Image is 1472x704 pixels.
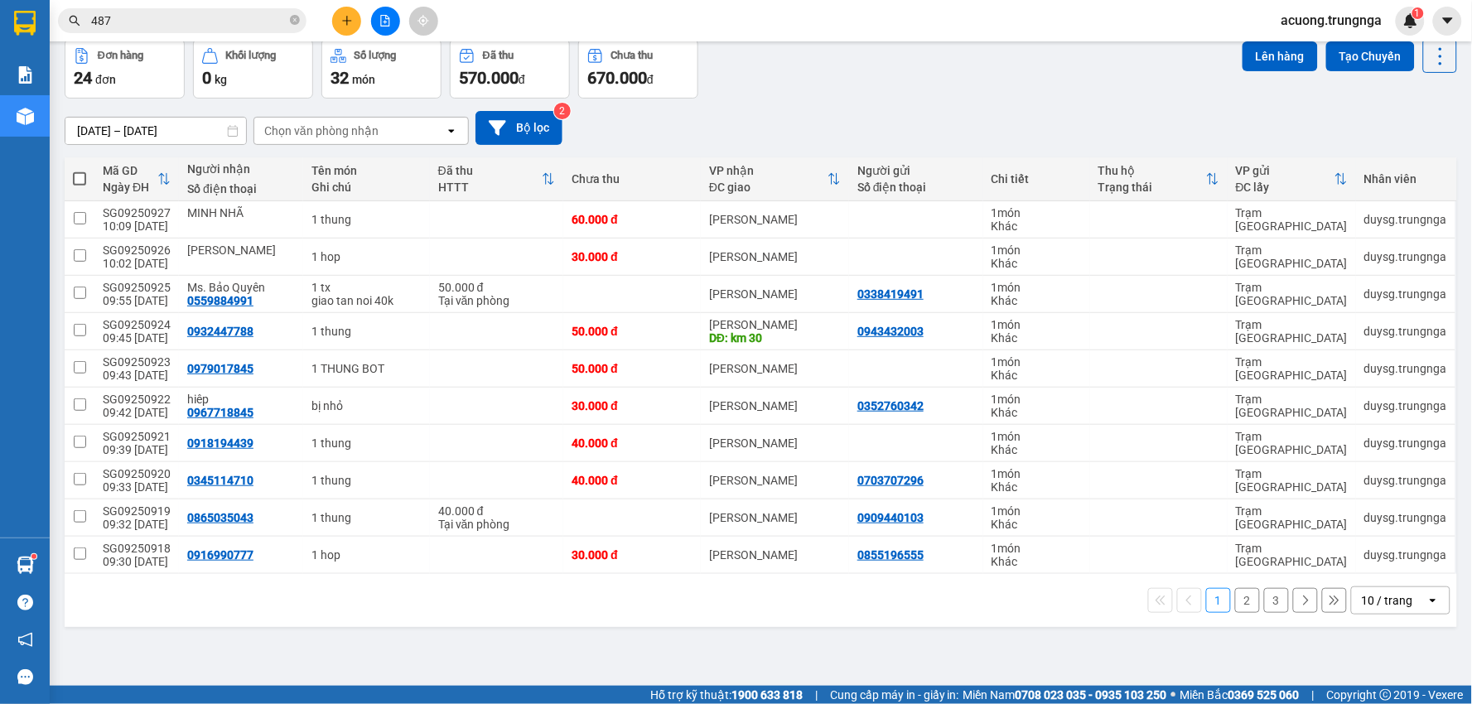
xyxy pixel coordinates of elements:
div: Trạm [GEOGRAPHIC_DATA] [1236,318,1348,345]
img: logo.jpg [8,8,66,66]
div: 50.000 đ [572,325,693,338]
div: hiêp [187,393,295,406]
div: 1 hop [311,548,422,562]
button: Lên hàng [1243,41,1318,71]
div: 1 món [992,467,1082,480]
div: Ghi chú [311,181,422,194]
div: Chưa thu [572,172,693,186]
div: 1 thung [311,511,422,524]
div: Chi tiết [992,172,1082,186]
div: 1 tx [311,281,422,294]
button: 1 [1206,588,1231,613]
span: Miền Bắc [1180,686,1300,704]
th: Toggle SortBy [1090,157,1228,201]
div: 10 / trang [1362,592,1413,609]
div: 1 THUNG BOT [311,362,422,375]
div: Khác [992,331,1082,345]
div: 60.000 đ [572,213,693,226]
div: Đơn hàng [98,50,143,61]
button: Tạo Chuyến [1326,41,1415,71]
div: 40.000 đ [572,436,693,450]
div: duysg.trungnga [1364,511,1447,524]
div: Khác [992,219,1082,233]
div: 0345114710 [187,474,253,487]
div: 1 thung [311,436,422,450]
img: logo-vxr [14,11,36,36]
div: 09:45 [DATE] [103,331,171,345]
div: 1 món [992,393,1082,406]
div: 50.000 đ [438,281,555,294]
span: question-circle [17,595,33,610]
div: Mã GD [103,164,157,177]
div: 0943432003 [857,325,924,338]
div: duysg.trungnga [1364,325,1447,338]
div: [PERSON_NAME] [709,362,841,375]
div: [PERSON_NAME] [709,548,841,562]
span: 32 [331,68,349,88]
div: [PERSON_NAME] [709,318,841,331]
div: Số lượng [355,50,397,61]
div: Minh Hùng [187,244,295,257]
div: Chọn văn phòng nhận [264,123,379,139]
div: Chưa thu [611,50,654,61]
strong: 0369 525 060 [1228,688,1300,702]
div: Đã thu [483,50,514,61]
div: Số điện thoại [857,181,974,194]
span: món [352,73,375,86]
div: Trạm [GEOGRAPHIC_DATA] [1236,504,1348,531]
span: plus [341,15,353,27]
div: Số điện thoại [187,182,295,195]
div: MINH NHÃ [187,206,295,219]
div: duysg.trungnga [1364,213,1447,226]
span: 570.000 [459,68,519,88]
th: Toggle SortBy [701,157,849,201]
img: warehouse-icon [17,557,34,574]
div: 1 món [992,206,1082,219]
span: đơn [95,73,116,86]
span: đ [647,73,654,86]
div: 0909440103 [857,511,924,524]
div: 09:33 [DATE] [103,480,171,494]
button: aim [409,7,438,36]
div: VP nhận [709,164,828,177]
div: duysg.trungnga [1364,548,1447,562]
div: Tại văn phòng [438,294,555,307]
img: warehouse-icon [17,108,34,125]
b: T1 [PERSON_NAME], P Phú Thuỷ [114,91,215,141]
div: 1 món [992,542,1082,555]
div: 1 món [992,318,1082,331]
div: Khối lượng [226,50,277,61]
div: [PERSON_NAME] [709,474,841,487]
div: 0703707296 [857,474,924,487]
div: Người nhận [187,162,295,176]
div: Trạm [GEOGRAPHIC_DATA] [1236,393,1348,419]
button: 2 [1235,588,1260,613]
div: Khác [992,369,1082,382]
div: 1 món [992,244,1082,257]
div: ĐC giao [709,181,828,194]
div: 40.000 đ [572,474,693,487]
span: 0 [202,68,211,88]
div: 1 món [992,281,1082,294]
div: 09:30 [DATE] [103,555,171,568]
span: caret-down [1441,13,1455,28]
input: Select a date range. [65,118,246,144]
div: [PERSON_NAME] [709,511,841,524]
span: 24 [74,68,92,88]
span: 1 [1415,7,1421,19]
button: Khối lượng0kg [193,39,313,99]
div: giao tan noi 40k [311,294,422,307]
button: Đơn hàng24đơn [65,39,185,99]
div: SG09250920 [103,467,171,480]
div: 09:39 [DATE] [103,443,171,456]
div: VP gửi [1236,164,1334,177]
div: 0865035043 [187,511,253,524]
div: Ngày ĐH [103,181,157,194]
div: [PERSON_NAME] [709,250,841,263]
div: Khác [992,518,1082,531]
span: Miền Nam [963,686,1167,704]
span: 670.000 [587,68,647,88]
div: 30.000 đ [572,548,693,562]
div: SG09250925 [103,281,171,294]
div: 0918194439 [187,436,253,450]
